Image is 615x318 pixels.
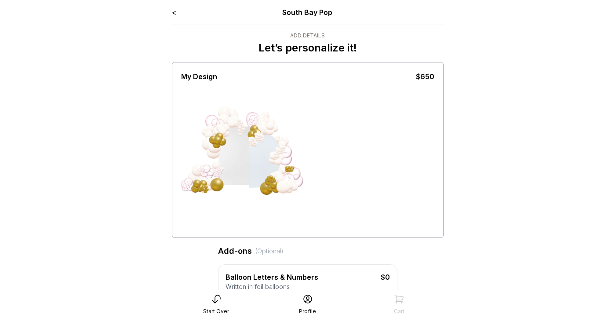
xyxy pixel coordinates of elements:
div: Balloon Letters & Numbers [226,272,357,282]
div: Add Details [258,32,357,39]
div: (Optional) [255,247,284,256]
div: $650 [416,71,434,82]
a: < [172,8,176,17]
p: Let’s personalize it! [258,41,357,55]
div: Profile [299,308,316,315]
div: South Bay Pop [226,7,389,18]
div: My Design [181,71,217,82]
div: Written in foil balloons [226,282,390,291]
div: $0 [357,272,390,282]
div: Add-ons [218,245,397,257]
div: Start Over [203,308,229,315]
div: Cart [394,308,404,315]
